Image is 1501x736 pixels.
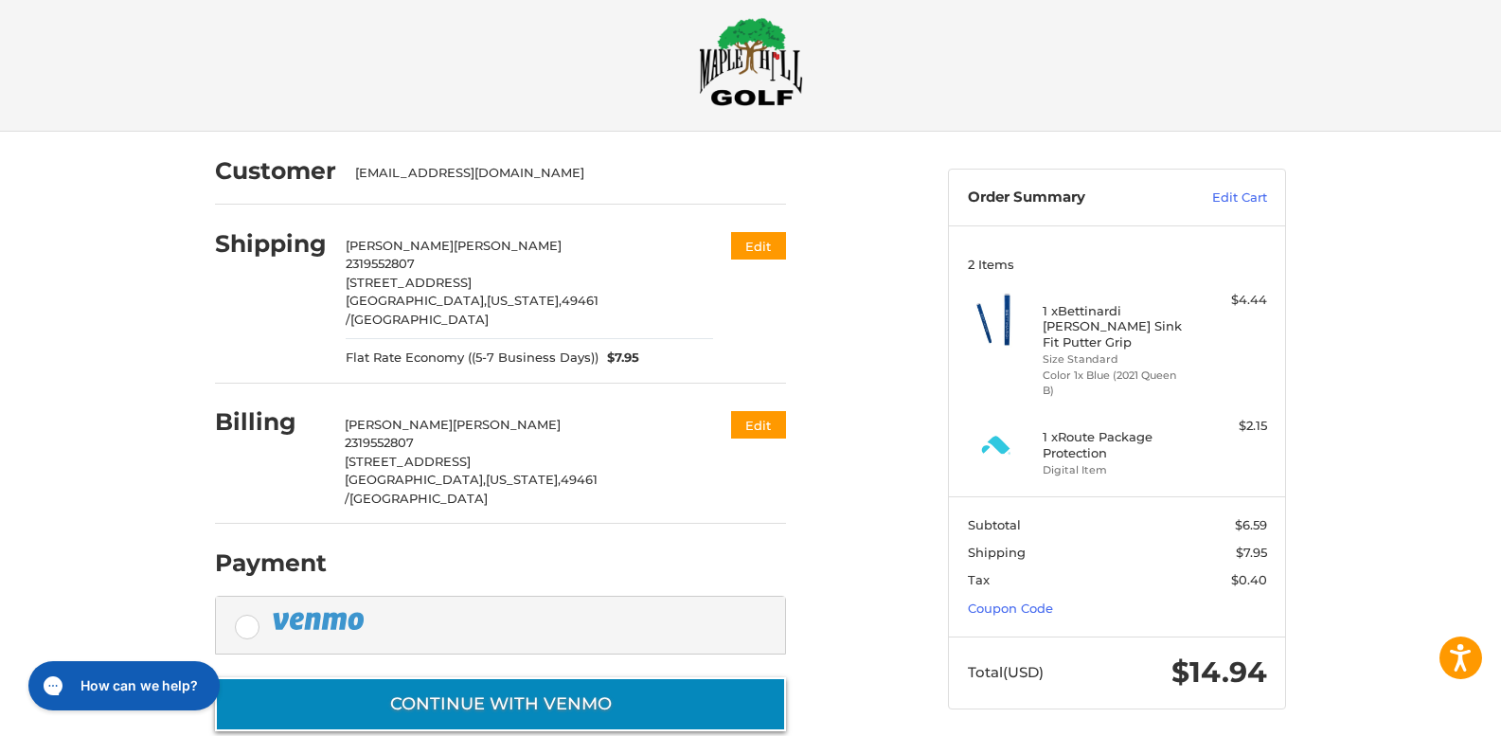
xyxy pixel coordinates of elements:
h2: Customer [215,156,336,186]
h4: 1 x Route Package Protection [1043,429,1188,460]
span: [GEOGRAPHIC_DATA] [349,491,488,506]
span: $7.95 [599,349,640,368]
span: 2319552807 [346,256,415,271]
span: [GEOGRAPHIC_DATA] [350,312,489,327]
li: Digital Item [1043,462,1188,478]
h2: Payment [215,548,327,578]
h2: Billing [215,407,326,437]
img: Maple Hill Golf [699,17,803,106]
button: Edit [731,232,786,260]
span: [US_STATE], [486,472,561,487]
span: $0.40 [1231,572,1267,587]
button: Continue with Venmo [215,677,786,731]
span: [PERSON_NAME] [453,417,561,432]
span: [STREET_ADDRESS] [345,454,471,469]
div: [EMAIL_ADDRESS][DOMAIN_NAME] [355,164,768,183]
li: Color 1x Blue (2021 Queen B) [1043,368,1188,399]
span: [GEOGRAPHIC_DATA], [345,472,486,487]
span: Flat Rate Economy ((5-7 Business Days)) [346,349,599,368]
span: 49461 / [346,293,599,327]
span: [PERSON_NAME] [345,417,453,432]
span: [PERSON_NAME] [346,238,454,253]
span: Subtotal [968,517,1021,532]
li: Size Standard [1043,351,1188,368]
a: Coupon Code [968,601,1053,616]
span: Shipping [968,545,1026,560]
span: Total (USD) [968,663,1044,681]
span: $14.94 [1171,655,1267,690]
span: [STREET_ADDRESS] [346,275,472,290]
iframe: Gorgias live chat messenger [19,655,225,717]
span: 49461 / [345,472,598,506]
div: $4.44 [1192,291,1267,310]
img: PayPal icon [272,609,368,633]
a: Edit Cart [1171,188,1267,207]
h4: 1 x Bettinardi [PERSON_NAME] Sink Fit Putter Grip [1043,303,1188,350]
span: [US_STATE], [487,293,562,308]
h3: Order Summary [968,188,1171,207]
span: $7.95 [1236,545,1267,560]
span: 2319552807 [345,435,414,450]
button: Edit [731,411,786,439]
div: $2.15 [1192,417,1267,436]
span: Tax [968,572,990,587]
span: $6.59 [1235,517,1267,532]
h2: Shipping [215,229,327,259]
h3: 2 Items [968,257,1267,272]
span: [PERSON_NAME] [454,238,562,253]
span: [GEOGRAPHIC_DATA], [346,293,487,308]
